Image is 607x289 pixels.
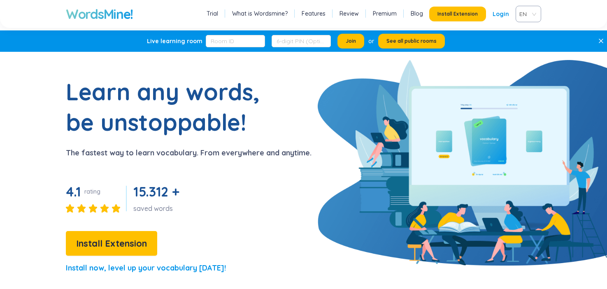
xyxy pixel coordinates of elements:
[84,187,100,196] div: rating
[378,34,445,49] button: See all public rooms
[373,9,397,18] a: Premium
[493,7,509,21] a: Login
[66,262,226,274] p: Install now, level up your vocabulary [DATE]!
[368,37,374,46] div: or
[519,8,534,20] span: VIE
[66,76,272,137] h1: Learn any words, be unstoppable!
[429,7,486,21] button: Install Extension
[66,183,81,200] span: 4.1
[302,9,326,18] a: Features
[76,236,147,251] span: Install Extension
[272,35,331,47] input: 6-digit PIN (Optional)
[147,37,202,45] div: Live learning room
[386,38,437,44] span: See all public rooms
[207,9,218,18] a: Trial
[437,11,478,17] span: Install Extension
[411,9,423,18] a: Blog
[337,34,364,49] button: Join
[206,35,265,47] input: Room ID
[66,6,133,22] a: WordsMine!
[346,38,356,44] span: Join
[133,204,182,213] div: saved words
[66,240,157,248] a: Install Extension
[232,9,288,18] a: What is Wordsmine?
[66,231,157,256] button: Install Extension
[133,183,179,200] span: 15.312 +
[340,9,359,18] a: Review
[66,147,312,159] p: The fastest way to learn vocabulary. From everywhere and anytime.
